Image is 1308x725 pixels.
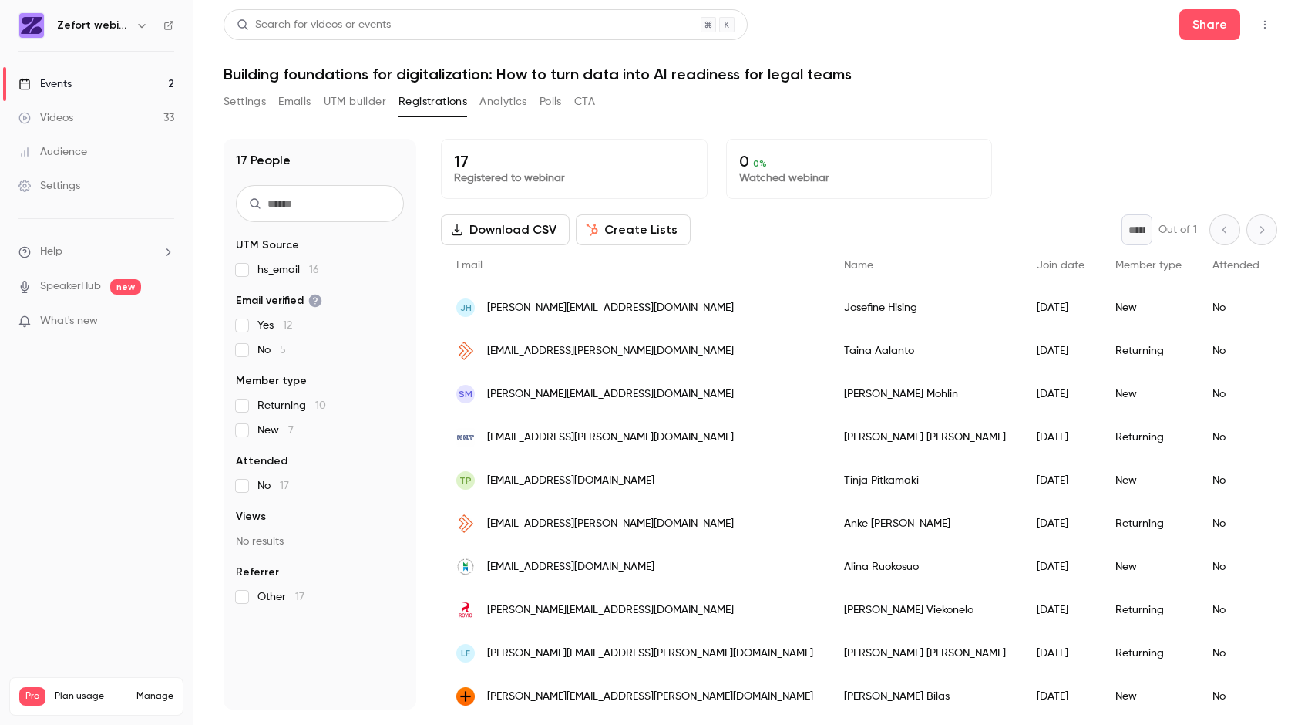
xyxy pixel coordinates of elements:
[1100,502,1197,545] div: Returning
[55,690,127,703] span: Plan usage
[236,238,299,253] span: UTM Source
[278,89,311,114] button: Emails
[280,481,289,491] span: 17
[1021,545,1100,588] div: [DATE]
[18,76,72,92] div: Events
[1197,416,1275,459] div: No
[829,632,1021,675] div: [PERSON_NAME] [PERSON_NAME]
[236,293,322,309] span: Email verified
[487,473,654,489] span: [EMAIL_ADDRESS][DOMAIN_NAME]
[40,244,62,260] span: Help
[1197,286,1275,329] div: No
[487,300,734,316] span: [PERSON_NAME][EMAIL_ADDRESS][DOMAIN_NAME]
[18,144,87,160] div: Audience
[1100,459,1197,502] div: New
[1021,675,1100,718] div: [DATE]
[487,430,734,446] span: [EMAIL_ADDRESS][PERSON_NAME][DOMAIN_NAME]
[19,13,44,38] img: Zefort webinars
[1100,286,1197,329] div: New
[1021,588,1100,632] div: [DATE]
[324,89,386,114] button: UTM builder
[19,687,45,706] span: Pro
[829,459,1021,502] div: Tinja Pitkämäki
[236,565,279,580] span: Referrer
[236,151,291,170] h1: 17 People
[237,17,391,33] div: Search for videos or events
[1021,416,1100,459] div: [DATE]
[441,214,570,245] button: Download CSV
[1197,502,1275,545] div: No
[224,89,266,114] button: Settings
[829,329,1021,373] div: Taina Aalanto
[280,345,286,356] span: 5
[1197,588,1275,632] div: No
[1100,416,1197,459] div: Returning
[540,89,562,114] button: Polls
[18,178,80,194] div: Settings
[456,342,475,360] img: lowell.com
[456,514,475,533] img: lowellgroup.de
[456,687,475,706] img: kempower.com
[257,589,304,605] span: Other
[739,152,980,170] p: 0
[829,286,1021,329] div: Josefine Hising
[576,214,691,245] button: Create Lists
[1100,545,1197,588] div: New
[18,244,174,260] li: help-dropdown-opener
[1197,329,1275,373] div: No
[283,320,292,331] span: 12
[257,423,294,438] span: New
[753,158,767,169] span: 0 %
[487,559,654,575] span: [EMAIL_ADDRESS][DOMAIN_NAME]
[1197,459,1275,502] div: No
[1021,459,1100,502] div: [DATE]
[1100,373,1197,416] div: New
[236,534,404,549] p: No results
[1021,329,1100,373] div: [DATE]
[459,387,472,401] span: SM
[456,601,475,619] img: rovio.com
[1115,260,1182,271] span: Member type
[1100,632,1197,675] div: Returning
[456,428,475,447] img: nkt.com
[456,260,483,271] span: Email
[136,690,173,703] a: Manage
[257,398,326,413] span: Returning
[315,400,326,411] span: 10
[454,170,694,186] p: Registered to webinar
[1021,502,1100,545] div: [DATE]
[257,262,319,278] span: hs_email
[1179,9,1240,40] button: Share
[110,279,141,295] span: new
[487,386,734,403] span: [PERSON_NAME][EMAIL_ADDRESS][DOMAIN_NAME]
[829,502,1021,545] div: Anke [PERSON_NAME]
[257,478,289,494] span: No
[487,602,734,619] span: [PERSON_NAME][EMAIL_ADDRESS][DOMAIN_NAME]
[844,260,873,271] span: Name
[487,689,813,705] span: [PERSON_NAME][EMAIL_ADDRESS][PERSON_NAME][DOMAIN_NAME]
[1100,675,1197,718] div: New
[1021,286,1100,329] div: [DATE]
[1100,588,1197,632] div: Returning
[398,89,467,114] button: Registrations
[1100,329,1197,373] div: Returning
[487,646,813,662] span: [PERSON_NAME][EMAIL_ADDRESS][PERSON_NAME][DOMAIN_NAME]
[236,454,287,469] span: Attended
[487,343,734,359] span: [EMAIL_ADDRESS][PERSON_NAME][DOMAIN_NAME]
[224,65,1277,83] h1: Building foundations for digitalization: How to turn data into AI readiness for legal teams
[18,110,73,126] div: Videos
[236,509,266,524] span: Views
[40,313,98,329] span: What's new
[1197,675,1275,718] div: No
[236,238,404,605] section: facet-groups
[454,152,694,170] p: 17
[829,588,1021,632] div: [PERSON_NAME] Viekonelo
[479,89,527,114] button: Analytics
[309,265,319,275] span: 16
[459,474,472,487] span: TP
[829,416,1021,459] div: [PERSON_NAME] [PERSON_NAME]
[1212,260,1259,271] span: Attended
[739,170,980,186] p: Watched webinar
[1197,632,1275,675] div: No
[57,18,129,33] h6: Zefort webinars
